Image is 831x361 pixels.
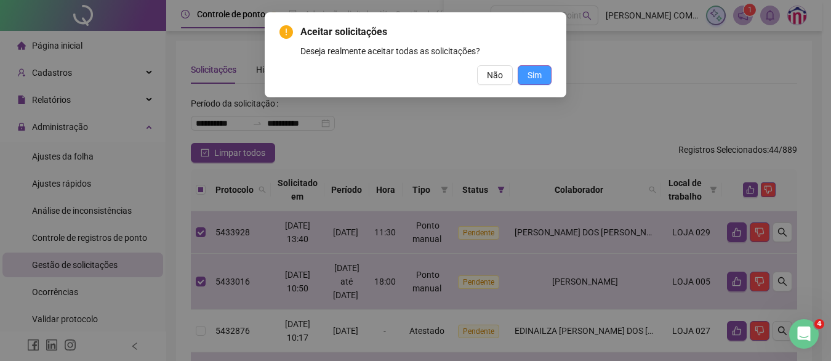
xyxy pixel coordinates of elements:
div: Deseja realmente aceitar todas as solicitações? [300,44,552,58]
span: Não [487,68,503,82]
span: Sim [528,68,542,82]
button: Não [477,65,513,85]
span: Aceitar solicitações [300,25,552,39]
span: exclamation-circle [279,25,293,39]
iframe: Intercom live chat [789,319,819,349]
span: 4 [814,319,824,329]
button: Sim [518,65,552,85]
